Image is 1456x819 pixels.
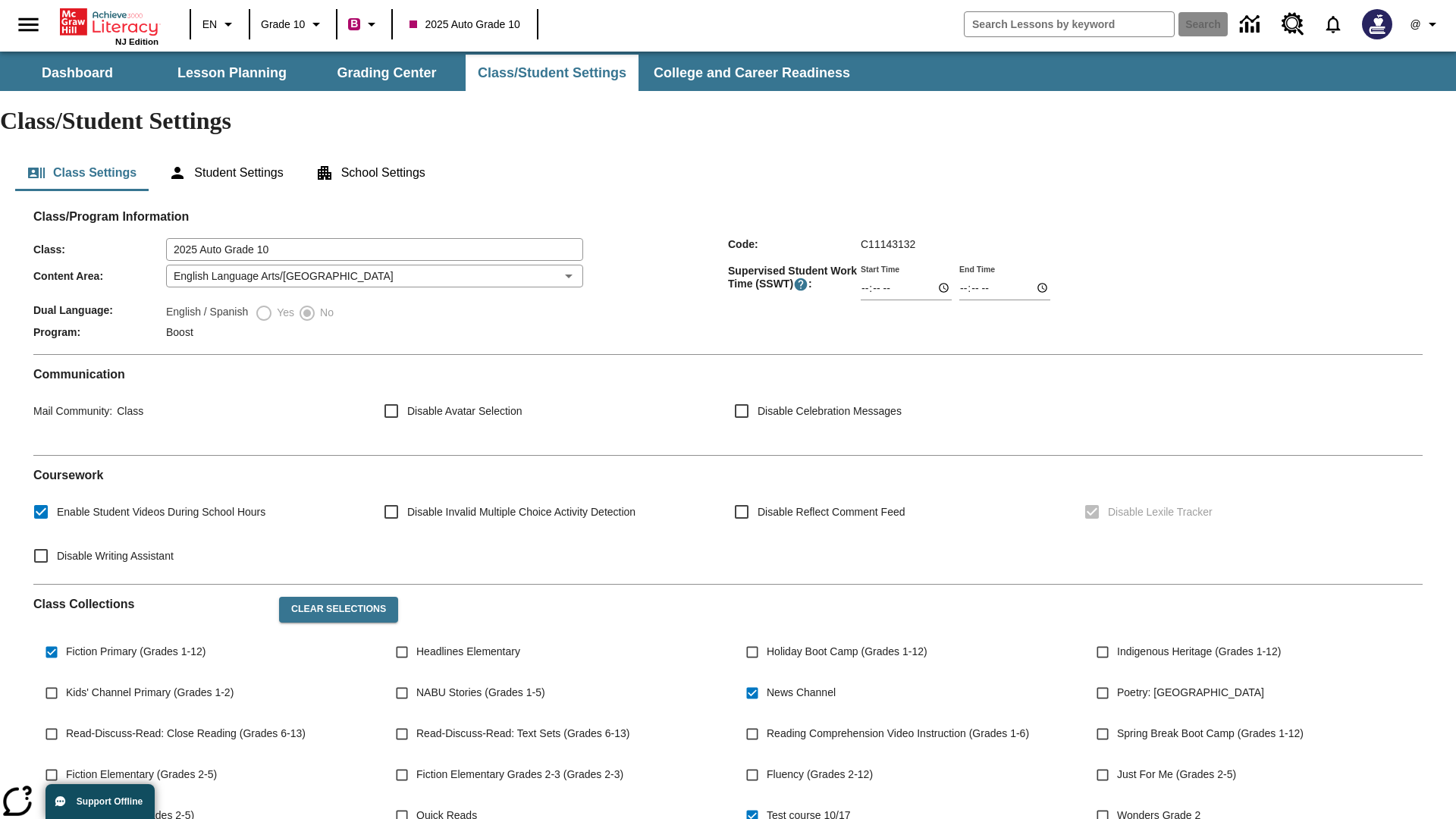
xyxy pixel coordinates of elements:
[407,403,522,419] span: Disable Avatar Selection
[33,367,1423,381] h2: Communication
[60,5,158,46] div: Home
[66,644,206,660] span: Fiction Primary (Grades 1-12)
[33,243,166,256] span: Class :
[767,685,836,701] span: News Channel
[255,11,331,38] button: Grade: Grade 10, Select a grade
[316,305,334,321] span: No
[1410,17,1420,33] span: @
[407,504,635,520] span: Disable Invalid Multiple Choice Activity Detection
[15,155,149,191] button: Class Settings
[416,767,623,783] span: Fiction Elementary Grades 2-3 (Grades 2-3)
[66,767,217,783] span: Fiction Elementary (Grades 2-5)
[196,11,244,38] button: Language: EN, Select a language
[166,326,193,338] span: Boost
[728,238,861,250] span: Code :
[1401,11,1450,38] button: Profile/Settings
[166,304,248,322] label: English / Spanish
[33,304,166,316] span: Dual Language :
[2,55,153,91] button: Dashboard
[33,224,1423,342] div: Class/Program Information
[115,37,158,46] span: NJ Edition
[60,7,158,37] a: Home
[758,504,905,520] span: Disable Reflect Comment Feed
[202,17,217,33] span: EN
[279,597,398,623] button: Clear Selections
[33,597,267,611] h2: Class Collections
[66,726,306,742] span: Read-Discuss-Read: Close Reading (Grades 6-13)
[156,155,295,191] button: Student Settings
[642,55,862,91] button: College and Career Readiness
[57,548,174,564] span: Disable Writing Assistant
[728,265,861,292] span: Supervised Student Work Time (SSWT) :
[1313,5,1353,44] a: Notifications
[45,784,155,819] button: Support Offline
[758,403,902,419] span: Disable Celebration Messages
[33,270,166,282] span: Content Area :
[1362,9,1392,39] img: Avatar
[416,685,545,701] span: NABU Stories (Grades 1-5)
[261,17,305,33] span: Grade 10
[166,238,583,261] input: Class
[767,644,927,660] span: Holiday Boot Camp (Grades 1-12)
[416,644,520,660] span: Headlines Elementary
[33,326,166,338] span: Program :
[57,504,265,520] span: Enable Student Videos During School Hours
[1117,685,1264,701] span: Poetry: [GEOGRAPHIC_DATA]
[767,767,873,783] span: Fluency (Grades 2-12)
[342,11,387,38] button: Boost Class color is violet red. Change class color
[33,209,1423,224] h2: Class/Program Information
[1117,767,1236,783] span: Just For Me (Grades 2-5)
[1117,726,1304,742] span: Spring Break Boot Camp (Grades 1-12)
[303,155,438,191] button: School Settings
[793,277,808,292] button: Supervised Student Work Time is the timeframe when students can take LevelSet and when lessons ar...
[311,55,463,91] button: Grading Center
[965,12,1174,36] input: search field
[33,405,112,417] span: Mail Community :
[33,468,1423,482] h2: Course work
[1231,4,1272,45] a: Data Center
[861,263,899,275] label: Start Time
[166,265,583,287] div: English Language Arts/[GEOGRAPHIC_DATA]
[112,405,143,417] span: Class
[861,238,915,250] span: C11143132
[409,17,519,33] span: 2025 Auto Grade 10
[15,155,1441,191] div: Class/Student Settings
[33,367,1423,443] div: Communication
[77,796,143,807] span: Support Offline
[1353,5,1401,44] button: Select a new avatar
[1108,504,1213,520] span: Disable Lexile Tracker
[767,726,1029,742] span: Reading Comprehension Video Instruction (Grades 1-6)
[1117,644,1281,660] span: Indigenous Heritage (Grades 1-12)
[6,2,51,47] button: Open side menu
[350,14,358,33] span: B
[466,55,639,91] button: Class/Student Settings
[416,726,629,742] span: Read-Discuss-Read: Text Sets (Grades 6-13)
[1272,4,1313,45] a: Resource Center, Will open in new tab
[156,55,308,91] button: Lesson Planning
[959,263,995,275] label: End Time
[273,305,294,321] span: Yes
[33,468,1423,572] div: Coursework
[66,685,234,701] span: Kids' Channel Primary (Grades 1-2)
